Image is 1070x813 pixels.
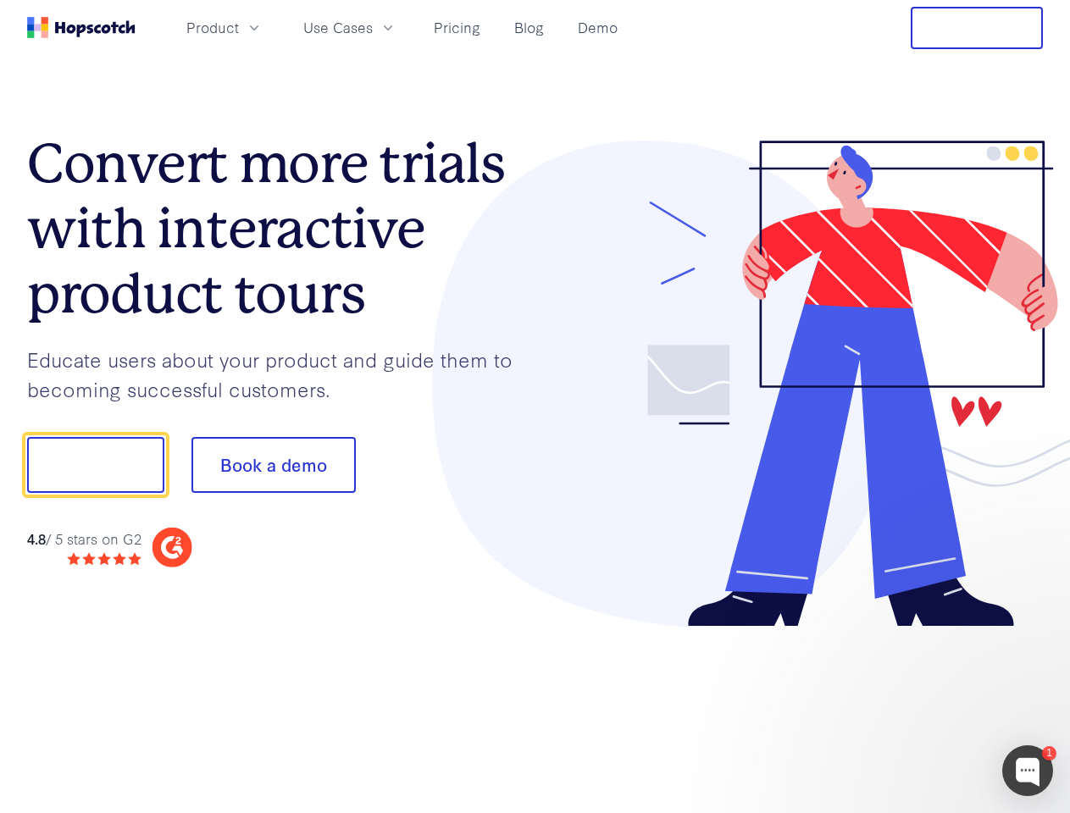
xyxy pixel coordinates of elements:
h1: Convert more trials with interactive product tours [27,131,535,326]
button: Show me! [27,437,164,493]
button: Free Trial [911,7,1043,49]
div: 1 [1042,746,1056,760]
button: Use Cases [293,14,407,41]
a: Blog [507,14,551,41]
p: Educate users about your product and guide them to becoming successful customers. [27,345,535,403]
a: Home [27,17,136,38]
strong: 4.8 [27,528,46,548]
a: Demo [571,14,624,41]
div: / 5 stars on G2 [27,528,141,550]
span: Product [186,17,239,38]
span: Use Cases [303,17,373,38]
a: Pricing [427,14,487,41]
button: Book a demo [191,437,356,493]
button: Product [176,14,273,41]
